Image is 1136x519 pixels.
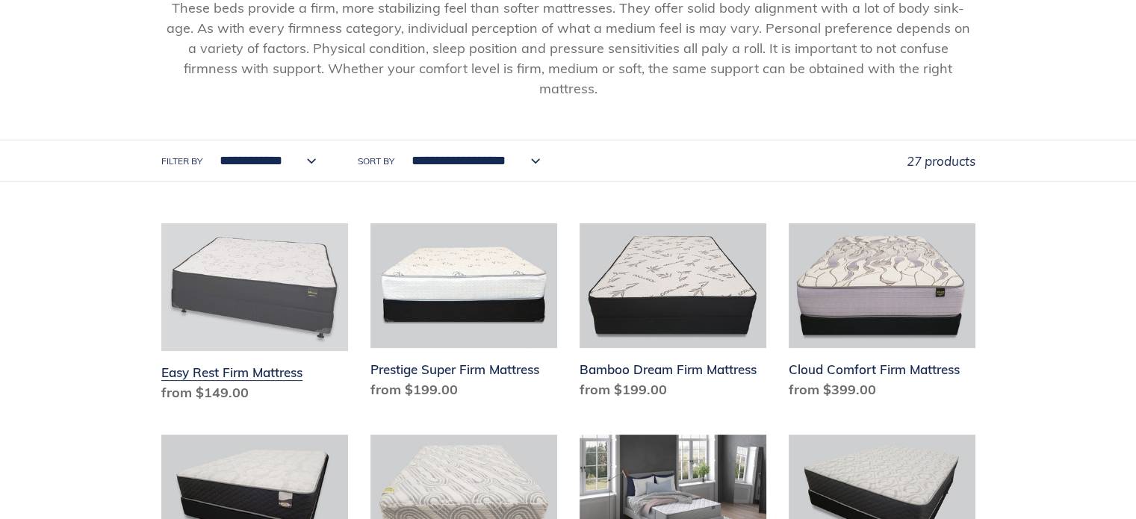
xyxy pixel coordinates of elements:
a: Bamboo Dream Firm Mattress [580,223,766,405]
a: Prestige Super Firm Mattress [370,223,557,405]
label: Sort by [358,155,394,168]
span: 27 products [907,153,975,169]
a: Easy Rest Firm Mattress [161,223,348,408]
label: Filter by [161,155,202,168]
a: Cloud Comfort Firm Mattress [789,223,975,405]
